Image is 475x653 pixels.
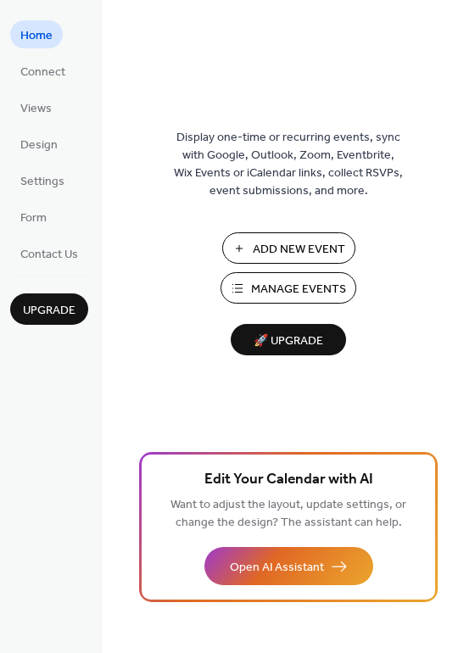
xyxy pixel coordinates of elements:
[20,100,52,118] span: Views
[23,302,75,320] span: Upgrade
[10,130,68,158] a: Design
[10,20,63,48] a: Home
[230,559,324,577] span: Open AI Assistant
[10,239,88,267] a: Contact Us
[174,129,403,200] span: Display one-time or recurring events, sync with Google, Outlook, Zoom, Eventbrite, Wix Events or ...
[253,241,345,259] span: Add New Event
[204,547,373,585] button: Open AI Assistant
[20,246,78,264] span: Contact Us
[20,209,47,227] span: Form
[251,281,346,299] span: Manage Events
[10,57,75,85] a: Connect
[221,272,356,304] button: Manage Events
[231,324,346,355] button: 🚀 Upgrade
[10,203,57,231] a: Form
[20,137,58,154] span: Design
[222,232,355,264] button: Add New Event
[10,293,88,325] button: Upgrade
[10,166,75,194] a: Settings
[204,468,373,492] span: Edit Your Calendar with AI
[20,64,65,81] span: Connect
[20,173,64,191] span: Settings
[10,93,62,121] a: Views
[170,494,406,534] span: Want to adjust the layout, update settings, or change the design? The assistant can help.
[20,27,53,45] span: Home
[241,330,336,353] span: 🚀 Upgrade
